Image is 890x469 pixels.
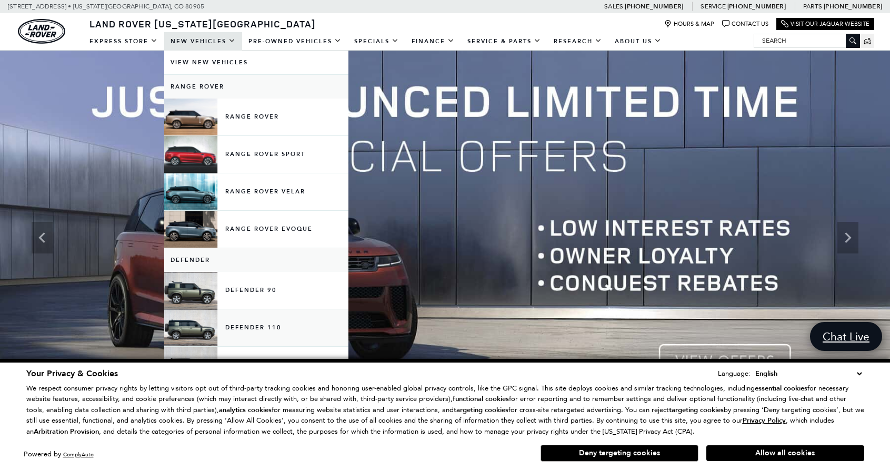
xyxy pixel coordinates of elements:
a: [STREET_ADDRESS] • [US_STATE][GEOGRAPHIC_DATA], CO 80905 [8,3,204,10]
input: Search [754,34,859,47]
a: Range Rover [164,75,348,99]
a: Privacy Policy [743,416,786,424]
nav: Main Navigation [83,32,668,51]
a: Pre-Owned Vehicles [242,32,348,51]
a: Finance [405,32,461,51]
a: Range Rover Velar [164,173,348,210]
a: Service & Parts [461,32,547,51]
a: View New Vehicles [164,51,348,74]
strong: functional cookies [453,394,509,404]
div: Next [837,222,858,253]
select: Language Select [753,368,864,379]
a: Defender 90 [164,272,348,309]
a: Visit Our Jaguar Website [781,20,869,28]
strong: targeting cookies [454,405,508,415]
strong: Arbitration Provision [34,427,99,436]
a: Land Rover [US_STATE][GEOGRAPHIC_DATA] [83,17,322,30]
a: Research [547,32,608,51]
span: Chat Live [817,329,875,344]
a: Chat Live [810,322,882,351]
a: About Us [608,32,668,51]
span: Parts [803,3,822,10]
button: Deny targeting cookies [541,445,698,462]
a: Range Rover Sport [164,136,348,173]
a: [PHONE_NUMBER] [824,2,882,11]
button: Allow all cookies [706,445,864,461]
a: Defender [164,248,348,272]
a: Hours & Map [664,20,714,28]
a: New Vehicles [164,32,242,51]
a: Defender 130 [164,347,348,384]
a: Contact Us [722,20,768,28]
span: Sales [604,3,623,10]
a: Range Rover [164,99,348,135]
div: Language: [718,370,751,377]
a: land-rover [18,19,65,44]
a: ComplyAuto [63,451,94,458]
div: Previous [32,222,53,253]
strong: analytics cookies [219,405,272,415]
span: Land Rover [US_STATE][GEOGRAPHIC_DATA] [89,17,316,30]
strong: targeting cookies [669,405,724,415]
span: Your Privacy & Cookies [26,368,118,379]
div: Powered by [24,451,94,458]
a: Defender 110 [164,309,348,346]
a: Specials [348,32,405,51]
a: [PHONE_NUMBER] [727,2,786,11]
a: EXPRESS STORE [83,32,164,51]
p: We respect consumer privacy rights by letting visitors opt out of third-party tracking cookies an... [26,383,864,437]
span: Service [701,3,725,10]
img: Land Rover [18,19,65,44]
a: [PHONE_NUMBER] [625,2,683,11]
a: Range Rover Evoque [164,211,348,248]
strong: essential cookies [755,384,807,393]
u: Privacy Policy [743,416,786,425]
